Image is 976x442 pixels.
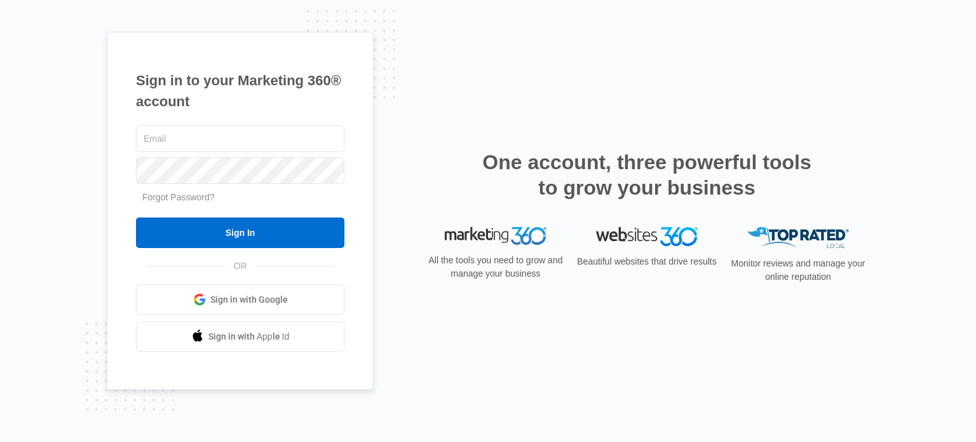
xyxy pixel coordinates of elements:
input: Sign In [136,218,344,248]
a: Forgot Password? [142,192,215,202]
p: All the tools you need to grow and manage your business [424,254,567,280]
span: Sign in with Google [210,293,288,307]
img: Marketing 360 [445,227,546,245]
p: Beautiful websites that drive results [576,255,718,268]
input: Email [136,125,344,152]
a: Sign in with Apple Id [136,321,344,352]
h2: One account, three powerful tools to grow your business [478,149,815,200]
h1: Sign in to your Marketing 360® account [136,70,344,112]
span: OR [225,259,256,273]
img: Top Rated Local [747,227,849,248]
p: Monitor reviews and manage your online reputation [727,257,869,284]
span: Sign in with Apple Id [208,330,290,343]
a: Sign in with Google [136,284,344,315]
img: Websites 360 [596,227,698,245]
